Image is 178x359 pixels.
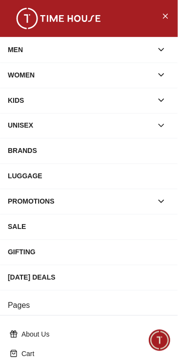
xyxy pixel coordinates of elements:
[8,66,153,84] div: WOMEN
[21,349,164,359] p: Cart
[10,8,107,29] img: ...
[8,193,153,210] div: PROMOTIONS
[8,218,170,236] div: SALE
[43,270,151,283] span: Chat with us now
[149,10,168,29] em: Minimize
[8,41,153,58] div: MEN
[1,325,86,358] div: Home
[8,168,170,185] div: LUGGAGE
[34,346,54,354] span: Home
[10,182,168,219] div: Timehousecompany
[10,224,168,245] div: Find your dream watch—experts ready to assist!
[8,269,170,286] div: [DATE] DEALS
[8,244,170,261] div: GIFTING
[10,257,168,296] div: Chat with us now
[8,142,170,160] div: BRANDS
[11,10,30,30] img: Company logo
[8,117,153,134] div: UNISEX
[149,330,171,352] div: Chat Widget
[158,8,173,23] button: Close Menu
[110,346,155,354] span: Conversation
[21,330,164,340] p: About Us
[8,92,153,109] div: KIDS
[88,325,178,358] div: Conversation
